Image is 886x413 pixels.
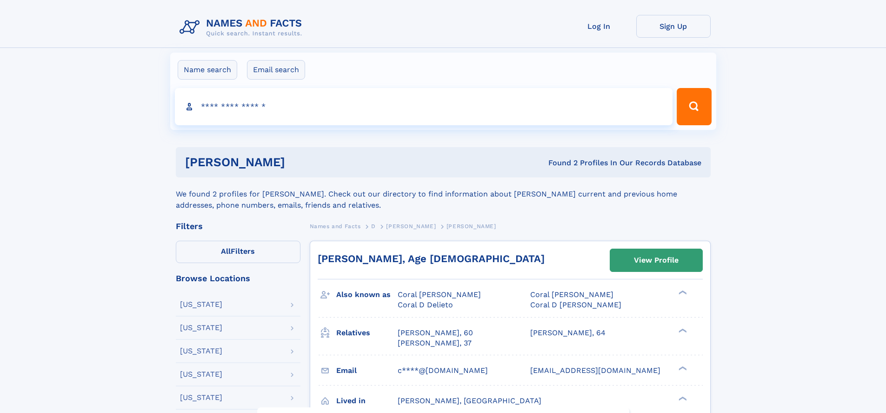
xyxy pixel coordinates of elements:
h3: Also known as [336,287,398,303]
span: [PERSON_NAME] [386,223,436,230]
div: ❯ [676,290,687,296]
span: All [221,247,231,256]
div: Filters [176,222,300,230]
input: search input [175,88,673,125]
span: Coral [PERSON_NAME] [530,290,613,299]
a: Names and Facts [310,220,361,232]
h3: Relatives [336,325,398,341]
a: [PERSON_NAME], 37 [398,338,472,348]
h3: Lived in [336,393,398,409]
div: Browse Locations [176,274,300,283]
div: We found 2 profiles for [PERSON_NAME]. Check out our directory to find information about [PERSON_... [176,177,711,211]
h3: Email [336,363,398,379]
div: [US_STATE] [180,394,222,401]
h1: [PERSON_NAME] [185,156,417,168]
div: [US_STATE] [180,301,222,308]
span: [PERSON_NAME] [446,223,496,230]
button: Search Button [677,88,711,125]
div: ❯ [676,327,687,333]
a: Sign Up [636,15,711,38]
div: [US_STATE] [180,371,222,378]
a: [PERSON_NAME], Age [DEMOGRAPHIC_DATA] [318,253,545,264]
span: Coral [PERSON_NAME] [398,290,481,299]
span: Coral D [PERSON_NAME] [530,300,621,309]
div: ❯ [676,365,687,371]
label: Email search [247,60,305,80]
a: [PERSON_NAME] [386,220,436,232]
label: Filters [176,241,300,263]
span: [PERSON_NAME], [GEOGRAPHIC_DATA] [398,396,541,405]
div: [US_STATE] [180,347,222,355]
a: [PERSON_NAME], 64 [530,328,606,338]
a: [PERSON_NAME], 60 [398,328,473,338]
span: Coral D Delieto [398,300,453,309]
span: [EMAIL_ADDRESS][DOMAIN_NAME] [530,366,660,375]
a: Log In [562,15,636,38]
span: D [371,223,376,230]
div: View Profile [634,250,679,271]
div: ❯ [676,395,687,401]
div: [US_STATE] [180,324,222,332]
div: Found 2 Profiles In Our Records Database [417,158,701,168]
a: D [371,220,376,232]
a: View Profile [610,249,702,271]
label: Name search [178,60,237,80]
img: Logo Names and Facts [176,15,310,40]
